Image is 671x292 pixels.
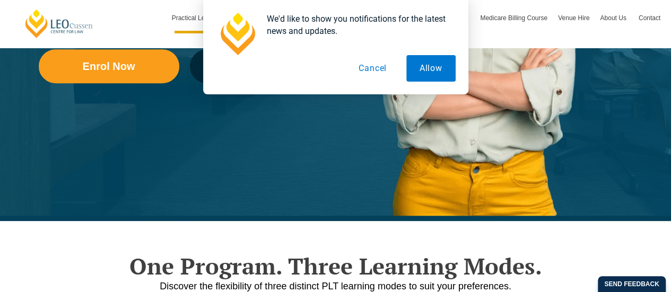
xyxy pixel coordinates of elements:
button: Cancel [345,55,400,82]
h2: One Program. Three Learning Modes. [33,253,638,279]
div: We'd like to show you notifications for the latest news and updates. [258,13,456,37]
button: Allow [406,55,456,82]
img: notification icon [216,13,258,55]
